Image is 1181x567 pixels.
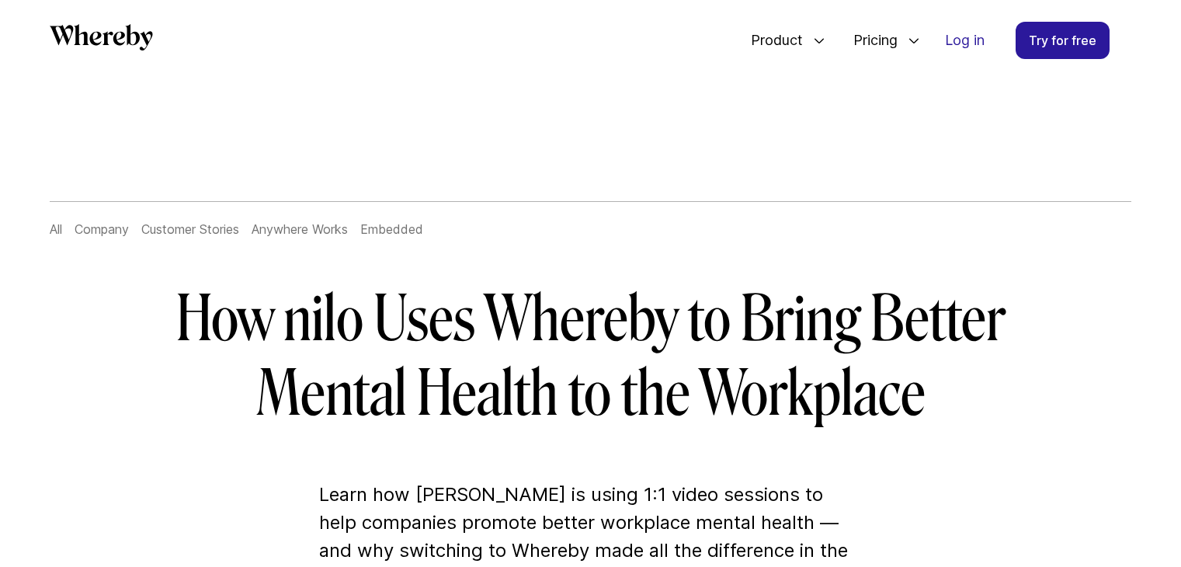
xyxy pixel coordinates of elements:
[1016,22,1110,59] a: Try for free
[141,221,239,237] a: Customer Stories
[360,221,423,237] a: Embedded
[144,282,1038,431] h1: How nilo Uses Whereby to Bring Better Mental Health to the Workplace
[735,15,807,66] span: Product
[933,23,997,58] a: Log in
[75,221,129,237] a: Company
[252,221,348,237] a: Anywhere Works
[50,24,153,56] a: Whereby
[50,24,153,50] svg: Whereby
[838,15,901,66] span: Pricing
[50,221,62,237] a: All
